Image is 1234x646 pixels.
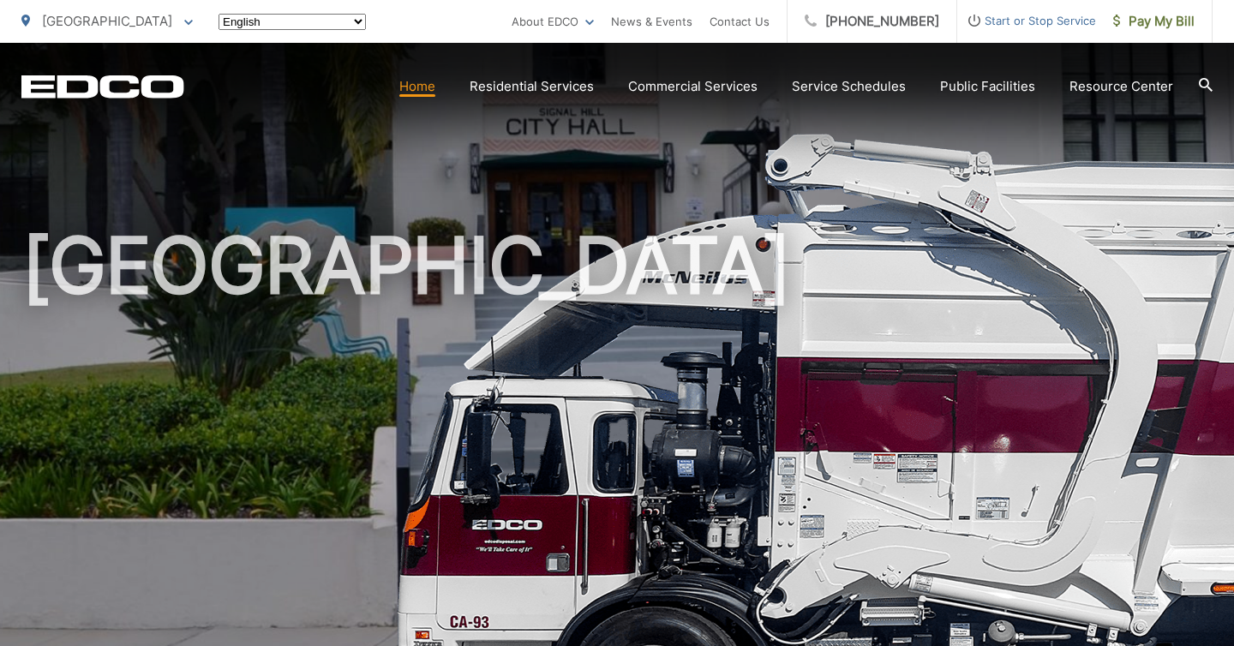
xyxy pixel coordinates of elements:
a: Resource Center [1069,76,1173,97]
a: About EDCO [512,11,594,32]
a: News & Events [611,11,692,32]
a: Public Facilities [940,76,1035,97]
span: [GEOGRAPHIC_DATA] [42,13,172,29]
a: Service Schedules [792,76,906,97]
select: Select a language [219,14,366,30]
a: EDCD logo. Return to the homepage. [21,75,184,99]
a: Contact Us [710,11,770,32]
span: Pay My Bill [1113,11,1195,32]
a: Commercial Services [628,76,758,97]
a: Residential Services [470,76,594,97]
a: Home [399,76,435,97]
